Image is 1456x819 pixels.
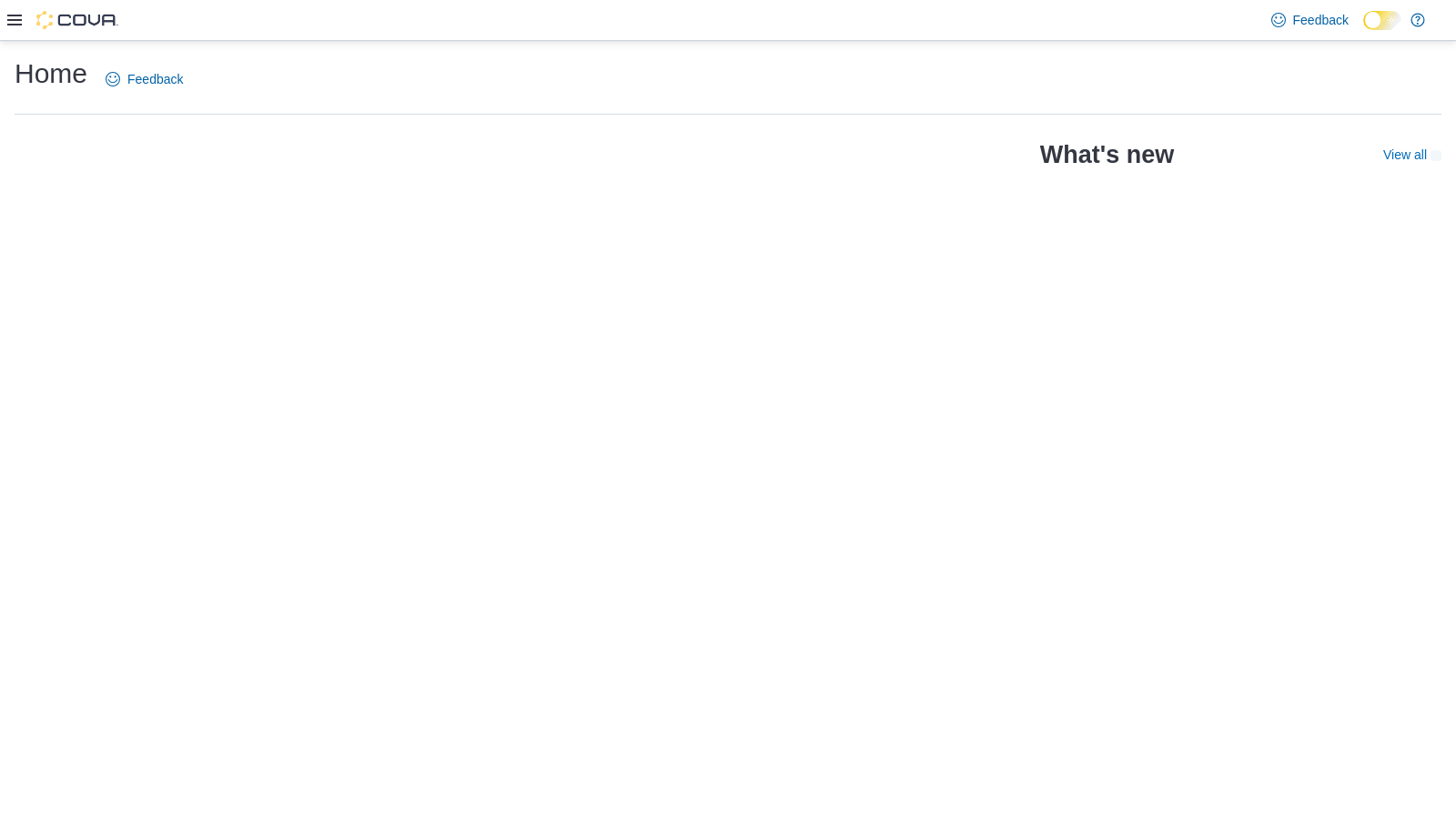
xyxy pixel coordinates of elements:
span: Feedback [127,70,183,88]
a: View allExternal link [1383,147,1441,162]
h2: What's new [1040,140,1174,169]
a: Feedback [98,61,190,97]
h1: Home [15,56,87,92]
a: Feedback [1264,2,1356,38]
span: Feedback [1293,11,1349,29]
input: Dark Mode [1363,11,1401,30]
svg: External link [1431,150,1441,161]
span: Dark Mode [1363,30,1364,31]
img: Cova [36,11,118,29]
